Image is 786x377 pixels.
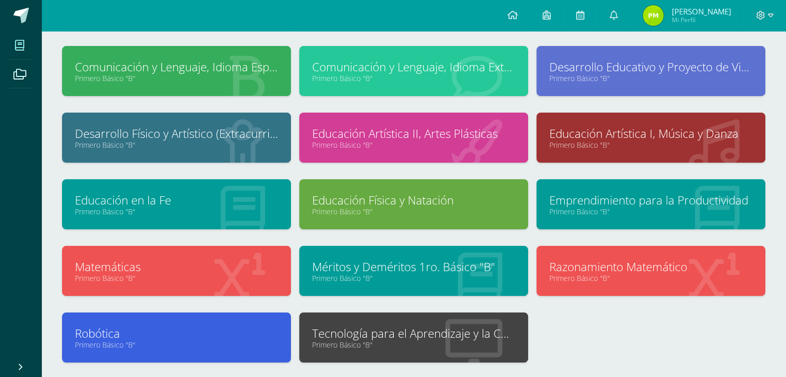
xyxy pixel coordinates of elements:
a: Primero Básico "B" [75,207,278,216]
img: f2eadf586b205d20efb9ea901a3ab174.png [643,5,664,26]
a: Primero Básico "B" [549,273,752,283]
a: Primero Básico "B" [549,140,752,150]
a: Robótica [75,325,278,341]
a: Primero Básico "B" [549,73,752,83]
a: Desarrollo Educativo y Proyecto de Vida [549,59,752,75]
a: Primero Básico "B" [75,73,278,83]
a: Primero Básico "B" [312,340,515,350]
a: Comunicación y Lenguaje, Idioma Extranjero Inglés [312,59,515,75]
a: Emprendimiento para la Productividad [549,192,752,208]
a: Educación Física y Natación [312,192,515,208]
a: Primero Básico "B" [312,140,515,150]
a: Primero Básico "B" [549,207,752,216]
a: Primero Básico "B" [312,273,515,283]
a: Desarrollo Físico y Artístico (Extracurricular) [75,125,278,142]
span: [PERSON_NAME] [671,6,731,17]
a: Comunicación y Lenguaje, Idioma Español [75,59,278,75]
span: Mi Perfil [671,15,731,24]
a: Educación Artística I, Música y Danza [549,125,752,142]
a: Méritos y Deméritos 1ro. Básico "B" [312,259,515,275]
a: Primero Básico "B" [75,340,278,350]
a: Educación Artística II, Artes Plásticas [312,125,515,142]
a: Primero Básico "B" [312,207,515,216]
a: Razonamiento Matemático [549,259,752,275]
a: Tecnología para el Aprendizaje y la Comunicación (Informática) [312,325,515,341]
a: Primero Básico "B" [312,73,515,83]
a: Educación en la Fe [75,192,278,208]
a: Primero Básico "B" [75,140,278,150]
a: Matemáticas [75,259,278,275]
a: Primero Básico "B" [75,273,278,283]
